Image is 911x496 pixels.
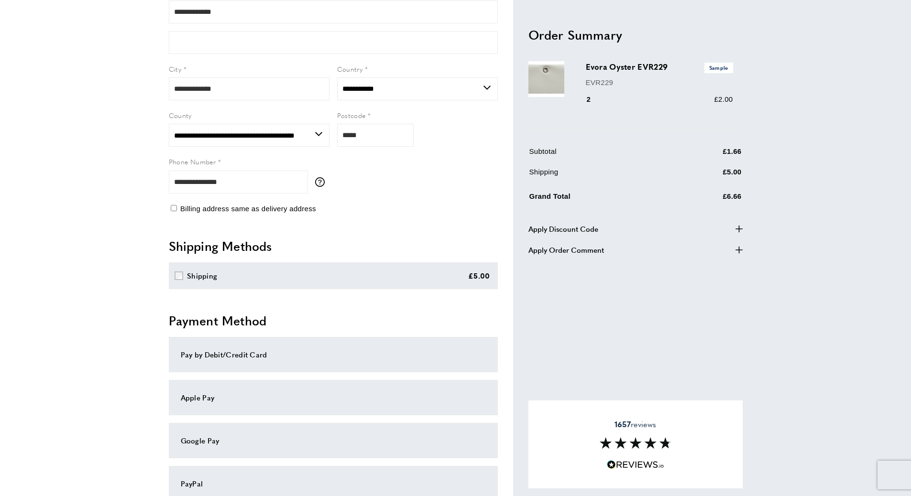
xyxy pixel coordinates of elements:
h3: Evora Oyster EVR229 [586,61,733,73]
div: £5.00 [468,270,490,281]
div: PayPal [181,478,486,489]
h2: Shipping Methods [169,237,498,255]
span: Country [337,64,363,74]
div: Apple Pay [181,392,486,403]
td: £6.66 [676,189,742,209]
span: County [169,110,192,120]
span: Apply Discount Code [528,223,598,234]
span: Postcode [337,110,366,120]
td: £1.66 [676,146,742,164]
span: Billing address same as delivery address [180,205,316,213]
input: Billing address same as delivery address [171,205,177,211]
div: 2 [586,94,604,105]
td: £5.00 [676,166,742,185]
img: Reviews section [600,437,671,449]
span: Phone Number [169,157,216,166]
div: Shipping [187,270,217,281]
strong: 1657 [615,419,631,430]
td: Shipping [529,166,675,185]
span: £2.00 [714,95,733,103]
span: City [169,64,182,74]
td: Subtotal [529,146,675,164]
button: More information [315,177,329,187]
span: Sample [704,63,733,73]
div: Google Pay [181,435,486,446]
img: Evora Oyster EVR229 [528,61,564,97]
h2: Payment Method [169,312,498,329]
span: Apply Order Comment [528,244,604,255]
td: Grand Total [529,189,675,209]
h2: Order Summary [528,26,743,43]
div: Pay by Debit/Credit Card [181,349,486,360]
img: Reviews.io 5 stars [607,460,664,469]
p: EVR229 [586,76,733,88]
span: reviews [615,420,656,429]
